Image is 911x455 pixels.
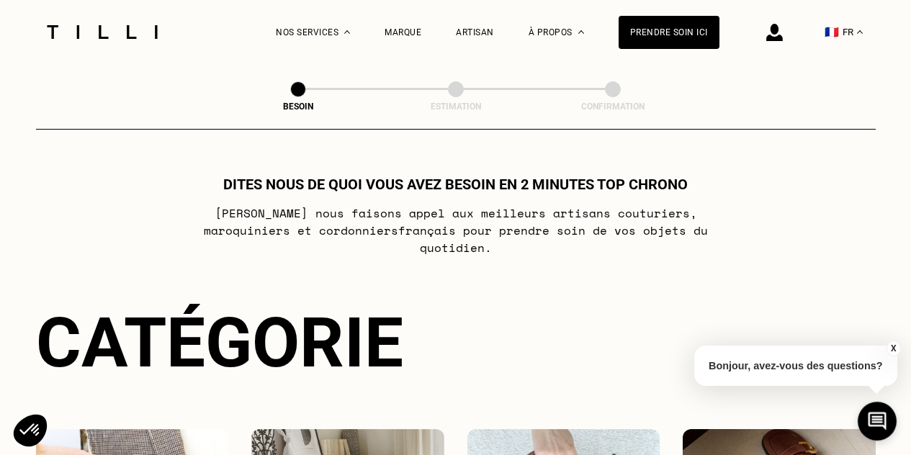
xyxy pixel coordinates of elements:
img: Logo du service de couturière Tilli [42,25,163,39]
img: menu déroulant [857,30,863,34]
button: X [886,341,900,356]
a: Marque [385,27,421,37]
div: Catégorie [36,302,876,383]
img: icône connexion [766,24,783,41]
div: Confirmation [541,102,685,112]
a: Prendre soin ici [619,16,719,49]
p: [PERSON_NAME] nous faisons appel aux meilleurs artisans couturiers , maroquiniers et cordonniers ... [170,204,741,256]
a: Artisan [456,27,494,37]
h1: Dites nous de quoi vous avez besoin en 2 minutes top chrono [223,176,688,193]
img: Menu déroulant à propos [578,30,584,34]
span: 🇫🇷 [825,25,839,39]
div: Estimation [384,102,528,112]
div: Besoin [226,102,370,112]
p: Bonjour, avez-vous des questions? [694,346,897,386]
img: Menu déroulant [344,30,350,34]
